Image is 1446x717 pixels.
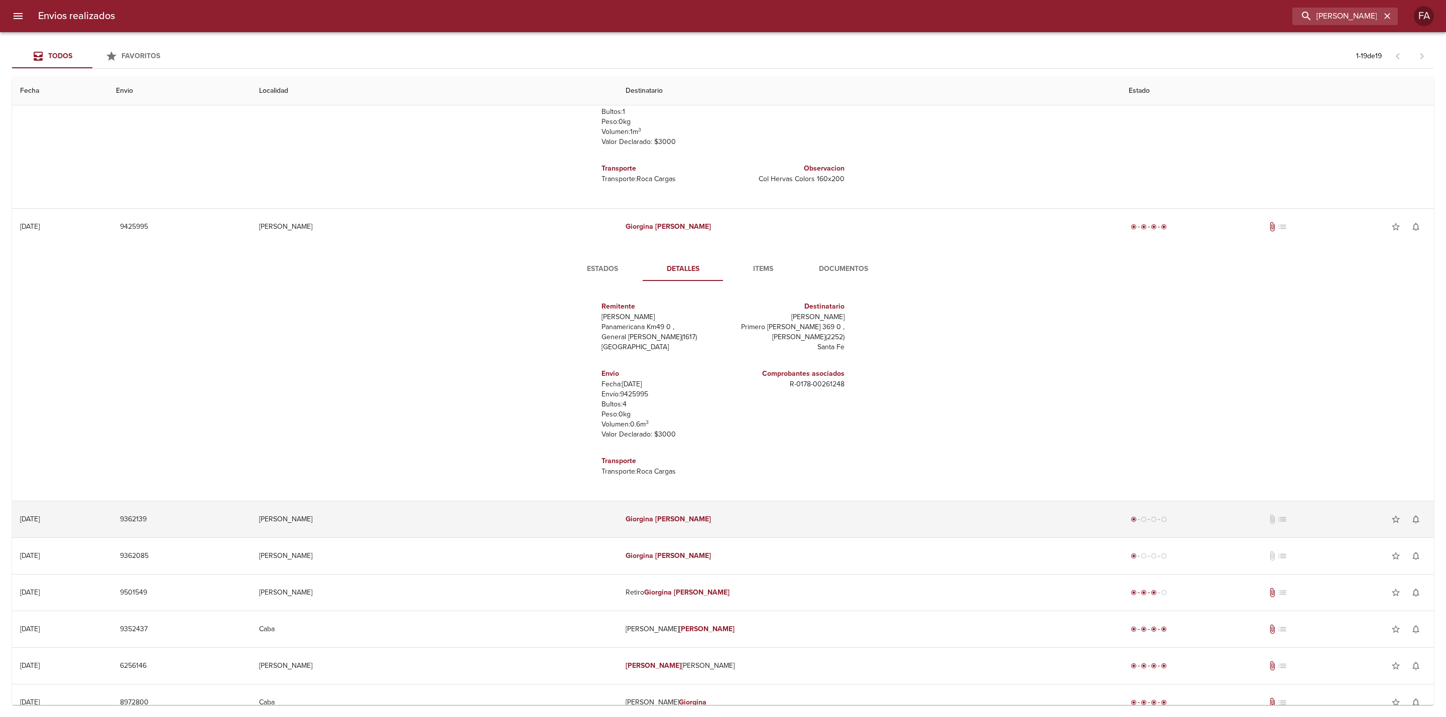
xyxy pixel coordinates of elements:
div: Tabs Envios [12,44,173,68]
p: Bultos: 4 [601,399,719,409]
span: radio_button_unchecked [1141,516,1147,522]
span: 8972800 [120,696,149,709]
span: No tiene pedido asociado [1277,697,1287,707]
button: Agregar a favoritos [1386,509,1406,529]
td: [PERSON_NAME] [251,575,618,611]
span: star_border [1391,697,1401,707]
h6: Comprobantes asociados [727,368,845,379]
th: Fecha [12,77,108,105]
p: Panamericana Km49 0 , [601,322,719,332]
span: No tiene pedido asociado [1277,661,1287,671]
span: 9352437 [120,623,148,636]
span: 9425995 [120,221,148,233]
div: [DATE] [20,698,40,706]
span: Todos [48,52,72,60]
p: [PERSON_NAME] [727,312,845,322]
div: Entregado [1129,697,1169,707]
span: notifications_none [1411,588,1421,598]
span: Documentos [809,263,878,275]
button: Agregar a favoritos [1386,217,1406,237]
h6: Transporte [601,456,719,467]
div: [DATE] [20,661,40,670]
span: Favoritos [122,52,160,60]
span: radio_button_checked [1141,626,1147,632]
span: radio_button_checked [1131,516,1137,522]
button: 9425995 [116,218,152,236]
div: Entregado [1129,661,1169,671]
div: [DATE] [20,515,40,523]
td: [PERSON_NAME] [251,501,618,537]
p: [GEOGRAPHIC_DATA] [601,342,719,352]
button: Activar notificaciones [1406,217,1426,237]
td: [PERSON_NAME] [251,209,618,245]
span: No tiene pedido asociado [1277,514,1287,524]
td: Caba [251,611,618,647]
span: star_border [1391,588,1401,598]
h6: Transporte [601,163,719,174]
td: [PERSON_NAME] [251,538,618,574]
sup: 3 [638,126,641,133]
th: Destinatario [618,77,1121,105]
span: radio_button_checked [1141,663,1147,669]
span: star_border [1391,624,1401,634]
span: Tiene documentos adjuntos [1267,624,1277,634]
span: radio_button_checked [1151,224,1157,230]
button: 8972800 [116,693,153,712]
span: No tiene documentos adjuntos [1267,551,1277,561]
span: radio_button_checked [1131,626,1137,632]
span: No tiene pedido asociado [1277,624,1287,634]
span: radio_button_checked [1131,553,1137,559]
span: Tiene documentos adjuntos [1267,222,1277,232]
button: Activar notificaciones [1406,509,1426,529]
div: Generado [1129,514,1169,524]
span: star_border [1391,222,1401,232]
span: star_border [1391,551,1401,561]
span: radio_button_checked [1161,626,1167,632]
span: Items [729,263,797,275]
input: buscar [1292,8,1381,25]
th: Envio [108,77,251,105]
td: [PERSON_NAME] [618,611,1121,647]
p: Valor Declarado: $ 3000 [601,137,719,147]
span: radio_button_unchecked [1141,553,1147,559]
div: [DATE] [20,588,40,597]
span: notifications_none [1411,514,1421,524]
button: menu [6,4,30,28]
p: Envío: 9425995 [601,389,719,399]
em: [PERSON_NAME] [679,625,735,633]
em: [PERSON_NAME] [655,515,711,523]
span: No tiene pedido asociado [1277,588,1287,598]
span: notifications_none [1411,661,1421,671]
th: Estado [1121,77,1434,105]
em: [PERSON_NAME] [655,222,711,231]
p: Transporte: Roca Cargas [601,467,719,477]
span: radio_button_checked [1161,699,1167,705]
span: Tiene documentos adjuntos [1267,697,1277,707]
button: Agregar a favoritos [1386,546,1406,566]
h6: Observacion [727,163,845,174]
button: 9352437 [116,620,152,639]
span: notifications_none [1411,222,1421,232]
button: 6256146 [116,657,151,675]
button: Agregar a favoritos [1386,583,1406,603]
h6: Envio [601,368,719,379]
p: [PERSON_NAME] ( 2252 ) [727,332,845,342]
em: Giorgina [626,515,653,523]
span: radio_button_checked [1131,224,1137,230]
span: radio_button_checked [1151,663,1157,669]
span: 9362085 [120,550,149,562]
button: Activar notificaciones [1406,656,1426,676]
span: radio_button_checked [1141,699,1147,705]
span: 6256146 [120,660,147,672]
span: star_border [1391,661,1401,671]
p: Primero [PERSON_NAME] 369 0 , [727,322,845,332]
div: [DATE] [20,551,40,560]
button: 9501549 [116,584,151,602]
em: [PERSON_NAME] [655,551,711,560]
div: Generado [1129,551,1169,561]
span: Detalles [649,263,717,275]
th: Localidad [251,77,618,105]
span: radio_button_unchecked [1151,516,1157,522]
span: 9501549 [120,587,147,599]
span: star_border [1391,514,1401,524]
